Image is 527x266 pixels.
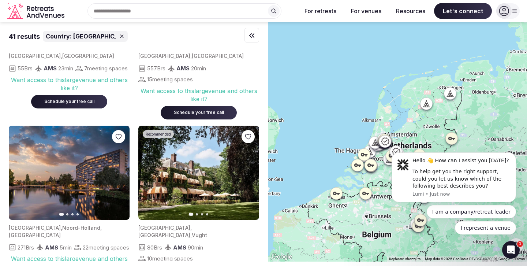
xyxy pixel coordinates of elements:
span: 15 meeting spaces [147,75,193,83]
span: AMS [173,244,186,251]
button: Resources [390,3,431,19]
a: Visit the homepage [7,3,66,19]
span: , [61,225,62,231]
span: , [61,53,62,59]
span: [GEOGRAPHIC_DATA] [9,53,61,59]
span: 20 min [191,64,206,72]
span: 5 min [60,244,72,251]
span: 10 meeting spaces [147,255,193,262]
span: 23 min [58,64,73,72]
button: Go to slide 1 [189,213,194,216]
img: Featured image for venue [138,126,259,220]
span: AMS [45,244,58,251]
div: Schedule your free call [169,110,228,116]
a: Terms (opens in new tab) [515,257,525,261]
div: 41 results [9,32,40,41]
span: 80 Brs [147,244,162,251]
span: [GEOGRAPHIC_DATA] [138,232,190,238]
button: Go to slide 4 [76,213,79,215]
img: Featured image for venue [9,126,130,220]
button: Go to slide 3 [71,213,74,215]
div: Want access to this large venue and others like it? [9,76,130,92]
img: Google [270,252,294,262]
span: AMS [176,65,190,72]
button: For retreats [299,3,342,19]
span: , [190,232,192,238]
span: 90 min [188,244,203,251]
button: Keyboard shortcuts [389,256,421,262]
a: Schedule your free call [31,97,107,104]
a: Open this area in Google Maps (opens a new window) [270,252,294,262]
svg: Retreats and Venues company logo [7,3,66,19]
span: AMS [44,65,57,72]
button: For venues [345,3,387,19]
span: 22 meeting spaces [83,244,129,251]
span: [GEOGRAPHIC_DATA] [9,232,61,238]
span: Let's connect [434,3,492,19]
span: Vught [192,232,207,238]
span: Map data ©2025 GeoBasis-DE/BKG (©2009), Google [425,257,510,261]
div: Schedule your free call [40,99,98,105]
button: Go to slide 2 [66,213,68,215]
iframe: Intercom notifications message [381,112,527,246]
button: Go to slide 4 [206,213,208,215]
a: Schedule your free call [161,108,237,115]
span: [GEOGRAPHIC_DATA] [138,225,190,231]
button: Go to slide 2 [196,213,198,215]
span: 557 Brs [147,64,165,72]
button: Go to slide 1 [59,213,64,216]
button: Go to slide 3 [201,213,203,215]
span: , [190,53,192,59]
span: [GEOGRAPHIC_DATA] [73,32,136,40]
span: , [100,225,102,231]
span: [GEOGRAPHIC_DATA] [192,53,244,59]
span: Country: [46,32,72,40]
iframe: Intercom live chat [502,241,520,259]
div: Want access to this large venue and others like it? [138,87,259,103]
div: Recommended [143,130,174,138]
span: 1 [517,241,523,247]
span: Recommended [146,132,171,137]
span: [GEOGRAPHIC_DATA] [62,53,114,59]
span: 271 Brs [18,244,34,251]
span: , [190,225,192,231]
span: 7 meeting spaces [84,64,128,72]
span: [GEOGRAPHIC_DATA] [9,225,61,231]
span: [GEOGRAPHIC_DATA] [138,53,190,59]
span: 55 Brs [18,64,33,72]
span: Noord-Holland [62,225,100,231]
